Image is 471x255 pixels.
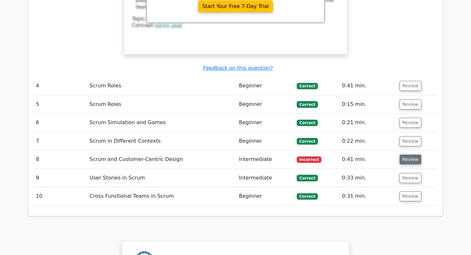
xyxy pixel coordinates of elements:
[236,114,294,132] td: Beginner
[339,169,397,187] td: 0:33 min.
[236,169,294,187] td: Intermediate
[87,169,236,187] td: User Stories in Scrum
[33,77,87,95] td: 4
[400,100,421,109] button: Review
[87,77,236,95] td: Scrum Roles
[132,16,339,22] div: Topic:
[33,114,87,132] td: 6
[400,81,421,91] button: Review
[33,132,87,150] td: 7
[236,187,294,205] td: Beginner
[87,150,236,169] td: Scrum and Customer-Centric Design
[400,155,421,164] button: Review
[297,83,318,89] span: Correct
[87,95,236,114] td: Scrum Roles
[400,173,421,183] button: Review
[339,114,397,132] td: 0:21 min.
[155,22,182,28] a: sprint goal
[236,77,294,95] td: Beginner
[198,0,273,12] a: Start Your Free 7-Day Trial
[339,132,397,150] td: 0:22 min.
[297,175,318,181] span: Correct
[297,193,318,200] span: Correct
[339,77,397,95] td: 0:41 min.
[400,118,421,128] button: Review
[33,169,87,187] td: 9
[132,22,339,29] div: Concept:
[236,150,294,169] td: Intermediate
[33,95,87,114] td: 5
[297,156,321,163] span: Incorrect
[236,95,294,114] td: Beginner
[339,95,397,114] td: 0:15 min.
[297,138,318,144] span: Correct
[87,132,236,150] td: Scrum in Different Contexts
[87,187,236,205] td: Cross Functional Teams in Scrum
[400,136,421,146] button: Review
[297,101,318,108] span: Correct
[236,132,294,150] td: Beginner
[33,150,87,169] td: 8
[297,120,318,126] span: Correct
[33,187,87,205] td: 10
[339,150,397,169] td: 0:41 min.
[400,191,421,201] button: Review
[339,187,397,205] td: 0:31 min.
[203,65,273,71] a: Feedback on this question?
[87,114,236,132] td: Scrum Simulation and Games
